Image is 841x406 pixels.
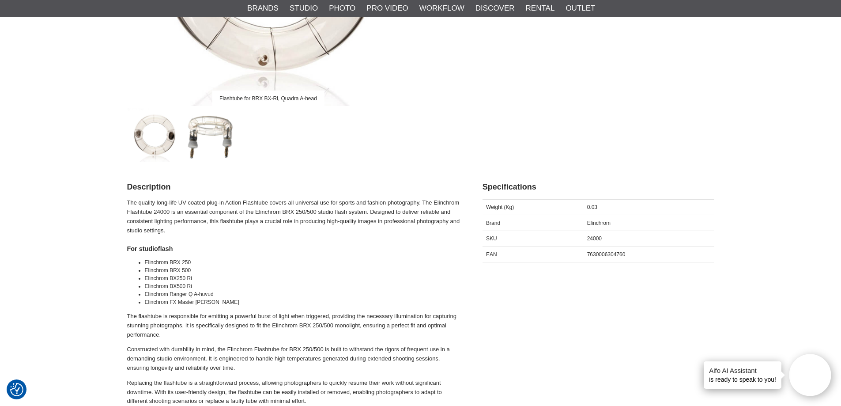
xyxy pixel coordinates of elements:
li: Elinchrom BX250 Ri [145,274,460,282]
div: Flashtube for BRX BX-Ri, Quadra A-head [212,91,324,106]
p: Constructed with durability in mind, the Elinchrom Flashtube for BRX 250/500 is built to withstan... [127,345,460,372]
h2: Specifications [483,182,714,193]
h4: For studioflash [127,244,460,253]
span: 7630006304760 [587,251,626,258]
li: Elinchrom BX500 Ri [145,282,460,290]
button: Consent Preferences [10,382,23,398]
a: Discover [475,3,515,14]
img: Flashtube for BRX BX-Ri, Quadra A-head [128,108,181,162]
p: Replacing the flashtube is a straightforward process, allowing photographers to quickly resume th... [127,379,460,406]
li: Elinchrom FX Master [PERSON_NAME] [145,298,460,306]
span: Elinchrom [587,220,611,226]
a: Rental [526,3,555,14]
span: Weight (Kg) [486,204,514,210]
li: Elinchrom Ranger Q A-huvud [145,290,460,298]
h4: Aifo AI Assistant [709,366,776,375]
a: Workflow [419,3,464,14]
a: Studio [290,3,318,14]
a: Photo [329,3,355,14]
span: Brand [486,220,500,226]
div: is ready to speak to you! [704,361,781,389]
p: The flashtube is responsible for emitting a powerful burst of light when triggered, providing the... [127,312,460,339]
img: Revisit consent button [10,383,23,396]
span: 24000 [587,235,602,242]
span: SKU [486,235,497,242]
img: Flashtube for BRX BX-Ri, Quadra A-head [185,108,238,162]
span: 0.03 [587,204,597,210]
a: Pro Video [366,3,408,14]
li: Elinchrom BRX 250 [145,258,460,266]
h2: Description [127,182,460,193]
p: The quality long-life UV coated plug-in Action Flashtube covers all universal use for sports and ... [127,198,460,235]
li: Elinchrom BRX 500 [145,266,460,274]
a: Outlet [566,3,595,14]
a: Brands [247,3,279,14]
span: EAN [486,251,497,258]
